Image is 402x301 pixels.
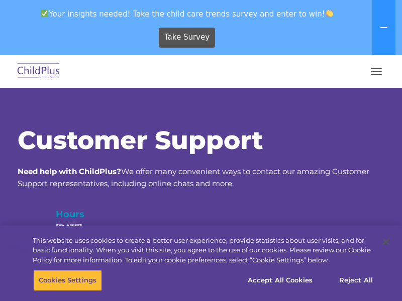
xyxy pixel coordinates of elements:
[56,222,88,244] strong: [DATE] – [DATE]:
[33,270,102,291] button: Cookies Settings
[56,207,114,221] h4: Hours
[242,270,318,291] button: Accept All Cookies
[375,231,397,253] button: Close
[159,28,216,48] a: Take Survey
[41,10,48,17] img: ✅
[33,236,374,265] div: This website uses cookies to create a better user experience, provide statistics about user visit...
[15,60,62,83] img: ChildPlus by Procare Solutions
[18,167,369,188] span: We offer many convenient ways to contact our amazing Customer Support representatives, including ...
[164,29,210,46] span: Take Survey
[326,10,333,17] img: 👏
[18,167,121,176] strong: Need help with ChildPlus?
[18,125,263,156] span: Customer Support
[325,270,387,291] button: Reject All
[4,4,370,24] span: Your insights needed! Take the child care trends survey and enter to win!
